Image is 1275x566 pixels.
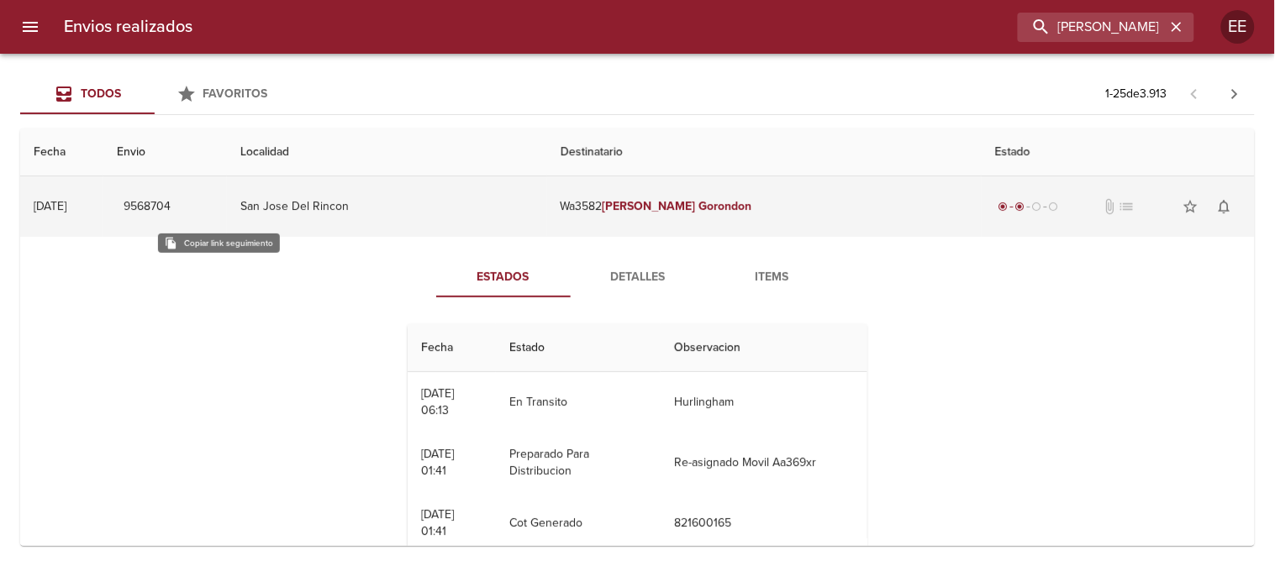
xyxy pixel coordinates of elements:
span: Estados [446,267,561,288]
span: radio_button_unchecked [1032,202,1042,212]
span: Pagina siguiente [1214,74,1255,114]
span: notifications_none [1216,198,1233,215]
h6: Envios realizados [64,13,192,40]
td: Wa3582 [547,176,982,237]
th: Estado [982,128,1255,176]
span: No tiene documentos adjuntos [1102,198,1119,215]
span: radio_button_unchecked [1049,202,1059,212]
div: Abrir información de usuario [1221,10,1255,44]
th: Localidad [227,128,546,176]
button: menu [10,7,50,47]
span: radio_button_checked [1015,202,1025,212]
th: Envio [103,128,227,176]
div: [DATE] [34,199,66,213]
button: Activar notificaciones [1208,190,1241,223]
td: San Jose Del Rincon [227,176,546,237]
div: [DATE] 01:41 [421,507,454,538]
span: Todos [81,86,121,101]
p: 1 - 25 de 3.913 [1106,86,1167,102]
th: Observacion [661,324,867,372]
div: Tabs detalle de guia [436,257,840,297]
div: [DATE] 01:41 [421,447,454,478]
span: radio_button_checked [998,202,1009,212]
td: Preparado Para Distribucion [496,432,661,493]
span: star_border [1183,198,1199,215]
div: Tabs Envios [20,74,289,114]
td: Cot Generado [496,493,661,553]
th: Destinatario [547,128,982,176]
span: No tiene pedido asociado [1119,198,1135,215]
em: [PERSON_NAME] [603,199,696,213]
span: 9568704 [124,197,171,217]
th: Fecha [20,128,103,176]
span: Detalles [581,267,695,288]
td: Hurlingham [661,372,867,432]
span: Favoritos [203,86,268,101]
td: En Transito [496,372,661,432]
th: Fecha [408,324,496,372]
div: Despachado [995,198,1062,215]
span: Pagina anterior [1174,85,1214,102]
div: EE [1221,10,1255,44]
em: Gorondon [699,199,752,213]
th: Estado [496,324,661,372]
button: 9568704 [117,191,177,223]
td: 821600165 [661,493,867,553]
button: Agregar a favoritos [1174,190,1208,223]
span: Items [715,267,830,288]
input: buscar [1018,13,1166,42]
div: [DATE] 06:13 [421,386,454,417]
td: Re-asignado Movil Aa369xr [661,432,867,493]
